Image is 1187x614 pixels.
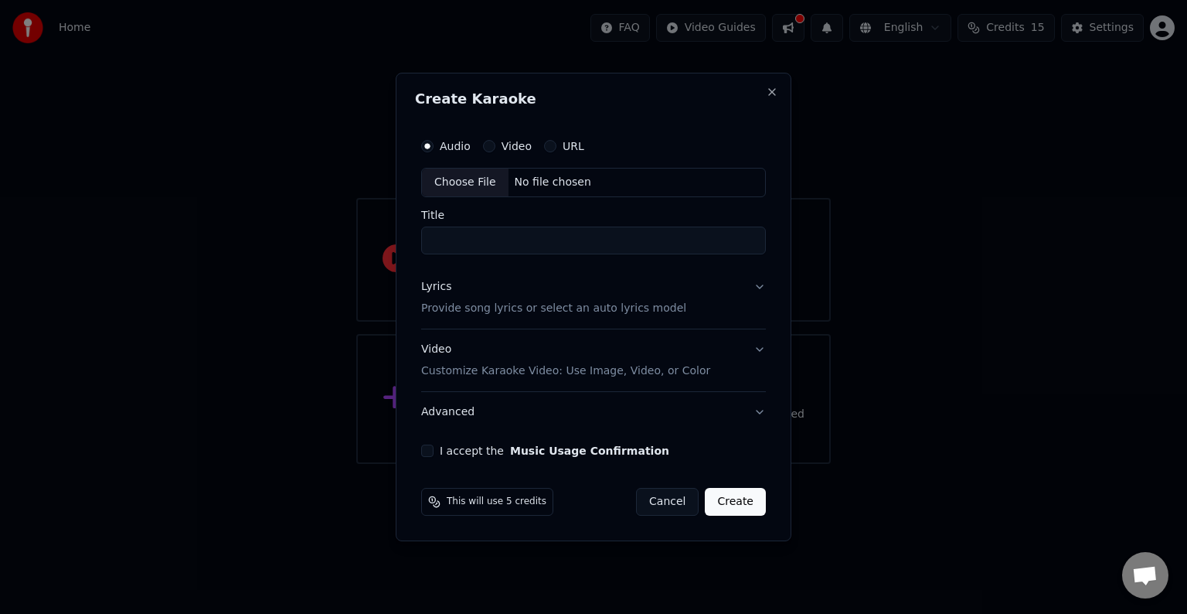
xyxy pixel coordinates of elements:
span: This will use 5 credits [447,496,546,508]
button: Cancel [636,488,699,516]
button: VideoCustomize Karaoke Video: Use Image, Video, or Color [421,329,766,391]
button: I accept the [510,445,669,456]
h2: Create Karaoke [415,92,772,106]
p: Customize Karaoke Video: Use Image, Video, or Color [421,363,710,379]
button: Create [705,488,766,516]
label: Title [421,210,766,220]
div: Video [421,342,710,379]
label: URL [563,141,584,152]
div: Choose File [422,169,508,196]
label: Audio [440,141,471,152]
button: Advanced [421,392,766,432]
label: I accept the [440,445,669,456]
button: LyricsProvide song lyrics or select an auto lyrics model [421,267,766,329]
p: Provide song lyrics or select an auto lyrics model [421,301,686,316]
div: No file chosen [508,175,597,190]
label: Video [502,141,532,152]
div: Lyrics [421,279,451,295]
